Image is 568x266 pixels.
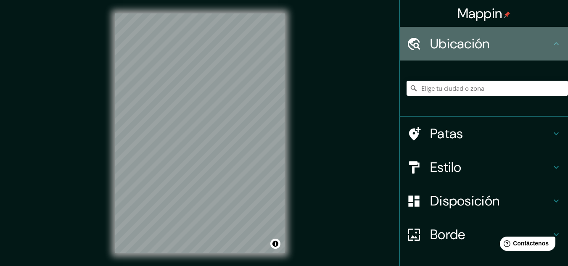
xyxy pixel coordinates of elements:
iframe: Lanzador de widgets de ayuda [493,233,559,257]
font: Ubicación [430,35,490,53]
button: Activar o desactivar atribución [270,239,280,249]
div: Estilo [400,150,568,184]
img: pin-icon.png [504,11,510,18]
font: Patas [430,125,463,142]
font: Disposición [430,192,499,210]
div: Patas [400,117,568,150]
canvas: Mapa [115,13,285,253]
input: Elige tu ciudad o zona [407,81,568,96]
font: Mappin [457,5,502,22]
div: Ubicación [400,27,568,61]
font: Estilo [430,158,462,176]
div: Disposición [400,184,568,218]
div: Borde [400,218,568,251]
font: Borde [430,226,465,243]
